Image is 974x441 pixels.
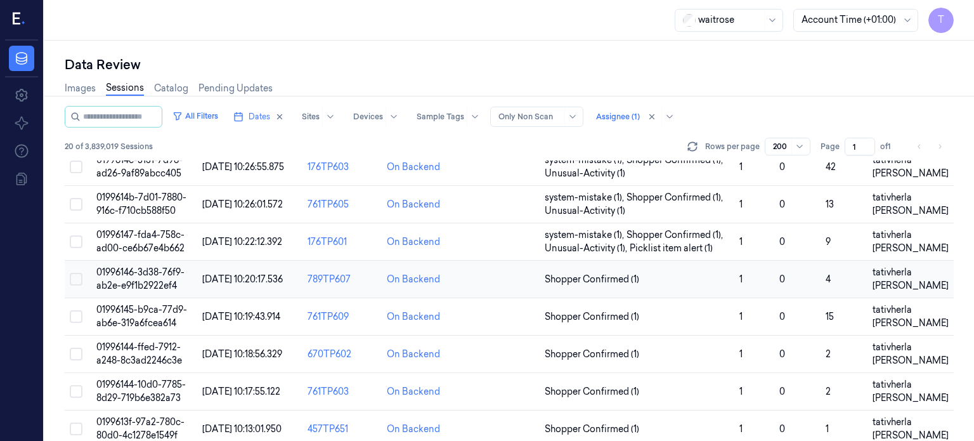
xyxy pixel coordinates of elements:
[545,167,625,180] span: Unusual-Activity (1)
[249,111,270,122] span: Dates
[873,192,949,216] span: tativherla [PERSON_NAME]
[826,199,834,210] span: 13
[70,385,82,398] button: Select row
[308,273,377,286] div: 789TP607
[826,273,831,285] span: 4
[779,348,785,360] span: 0
[873,304,949,329] span: tativherla [PERSON_NAME]
[873,229,949,254] span: tativherla [PERSON_NAME]
[308,423,377,436] div: 457TP651
[545,310,639,324] span: Shopper Confirmed (1)
[705,141,760,152] p: Rows per page
[739,348,743,360] span: 1
[739,161,743,173] span: 1
[627,154,725,167] span: Shopper Confirmed (1) ,
[96,416,185,441] span: 0199613f-97a2-780c-80d0-4c1278e1549f
[387,423,440,436] div: On Backend
[779,311,785,322] span: 0
[821,141,840,152] span: Page
[880,141,900,152] span: of 1
[96,379,186,404] span: 01996144-10d0-7785-8d29-719b6e382a73
[308,198,377,211] div: 761TP605
[545,385,639,398] span: Shopper Confirmed (1)
[70,198,82,211] button: Select row
[826,161,836,173] span: 42
[308,161,377,174] div: 176TP603
[65,56,954,74] div: Data Review
[70,235,82,248] button: Select row
[873,379,949,404] span: tativherla [PERSON_NAME]
[308,348,377,361] div: 670TP602
[545,242,630,255] span: Unusual-Activity (1) ,
[70,348,82,360] button: Select row
[826,236,831,247] span: 9
[739,423,743,435] span: 1
[545,191,627,204] span: system-mistake (1) ,
[202,311,280,322] span: [DATE] 10:19:43.914
[630,242,713,255] span: Picklist item alert (1)
[198,82,273,95] a: Pending Updates
[826,386,831,397] span: 2
[228,107,289,127] button: Dates
[387,235,440,249] div: On Backend
[873,341,949,366] span: tativherla [PERSON_NAME]
[779,386,785,397] span: 0
[387,348,440,361] div: On Backend
[65,82,96,95] a: Images
[779,199,785,210] span: 0
[739,311,743,322] span: 1
[96,341,182,366] span: 01996144-ffed-7912-a248-8c3ad2246c3e
[545,228,627,242] span: system-mistake (1) ,
[826,311,834,322] span: 15
[739,199,743,210] span: 1
[545,423,639,436] span: Shopper Confirmed (1)
[70,273,82,286] button: Select row
[70,310,82,323] button: Select row
[308,310,377,324] div: 761TP609
[739,386,743,397] span: 1
[739,236,743,247] span: 1
[308,385,377,398] div: 761TP603
[627,191,725,204] span: Shopper Confirmed (1) ,
[387,198,440,211] div: On Backend
[545,154,627,167] span: system-mistake (1) ,
[167,106,223,126] button: All Filters
[202,348,282,360] span: [DATE] 10:18:56.329
[65,141,153,152] span: 20 of 3,839,019 Sessions
[779,236,785,247] span: 0
[308,235,377,249] div: 176TP601
[96,304,187,329] span: 01996145-b9ca-77d9-ab6e-319a6fcea614
[387,161,440,174] div: On Backend
[873,267,949,291] span: tativherla [PERSON_NAME]
[202,423,282,435] span: [DATE] 10:13:01.950
[545,348,639,361] span: Shopper Confirmed (1)
[70,161,82,173] button: Select row
[96,267,185,291] span: 01996146-3d38-76f9-ab2e-e9f1b2922ef4
[70,423,82,435] button: Select row
[202,161,284,173] span: [DATE] 10:26:55.875
[779,273,785,285] span: 0
[873,416,949,441] span: tativherla [PERSON_NAME]
[826,423,829,435] span: 1
[202,199,283,210] span: [DATE] 10:26:01.572
[202,236,282,247] span: [DATE] 10:22:12.392
[106,81,144,96] a: Sessions
[779,161,785,173] span: 0
[96,229,185,254] span: 01996147-fda4-758c-ad00-ce6b67e4b662
[928,8,954,33] button: T
[154,82,188,95] a: Catalog
[387,310,440,324] div: On Backend
[202,386,280,397] span: [DATE] 10:17:55.122
[96,192,186,216] span: 0199614b-7d01-7880-916c-f710cb588f50
[545,204,625,218] span: Unusual-Activity (1)
[202,273,283,285] span: [DATE] 10:20:17.536
[739,273,743,285] span: 1
[627,228,725,242] span: Shopper Confirmed (1) ,
[826,348,831,360] span: 2
[387,273,440,286] div: On Backend
[779,423,785,435] span: 0
[387,385,440,398] div: On Backend
[545,273,639,286] span: Shopper Confirmed (1)
[911,138,949,155] nav: pagination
